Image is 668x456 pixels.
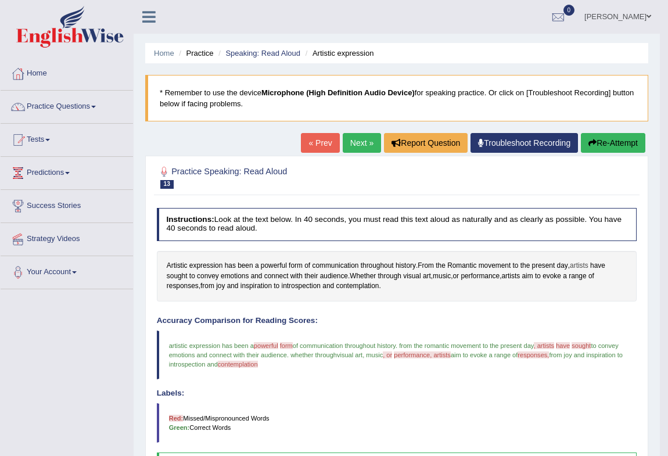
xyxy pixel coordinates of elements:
span: aim to evoke a range of [451,351,518,358]
span: artistic expression has been a [169,342,254,349]
span: Click to see word definition [361,261,394,271]
span: Click to see word definition [418,261,434,271]
span: Click to see word definition [350,271,376,282]
a: Next » [343,133,381,153]
h4: Look at the text below. In 40 seconds, you must read this text aloud as naturally and as clearly ... [157,208,637,241]
b: Green: [169,424,190,431]
span: Click to see word definition [590,261,605,271]
a: Predictions [1,157,133,186]
span: Click to see word definition [336,281,379,292]
span: Click to see word definition [240,281,272,292]
a: Tests [1,124,133,153]
span: Click to see word definition [290,271,303,282]
span: Click to see word definition [197,271,219,282]
span: Click to see word definition [225,261,236,271]
span: contemplation [218,361,258,368]
span: Click to see word definition [216,281,225,292]
a: Home [1,58,133,87]
span: . [396,342,397,349]
li: Artistic expression [303,48,374,59]
span: of communication throughout history [293,342,396,349]
span: Click to see word definition [255,261,259,271]
span: responses, [518,351,549,358]
span: Click to see word definition [251,271,263,282]
span: Click to see word definition [264,271,289,282]
span: Click to see word definition [167,271,188,282]
span: Click to see word definition [520,261,530,271]
span: , or [383,351,392,358]
span: Click to see word definition [378,271,401,282]
a: Your Account [1,256,133,285]
a: Troubleshoot Recording [471,133,578,153]
span: have [556,342,570,349]
span: Click to see word definition [304,271,318,282]
span: Click to see word definition [396,261,416,271]
span: Click to see word definition [167,261,188,271]
b: Microphone (High Definition Audio Device) [261,88,415,97]
span: from the romantic movement to the present day [399,342,533,349]
a: Success Stories [1,190,133,219]
b: Instructions: [166,215,214,224]
li: Practice [176,48,213,59]
span: Click to see word definition [563,271,567,282]
span: Click to see word definition [238,261,253,271]
span: Click to see word definition [557,261,568,271]
span: Click to see word definition [189,261,223,271]
h4: Accuracy Comparison for Reading Scores: [157,317,637,325]
span: Click to see word definition [304,261,310,271]
span: Click to see word definition [532,261,555,271]
span: , [362,351,364,358]
span: powerful [254,342,278,349]
a: « Prev [301,133,339,153]
span: Click to see word definition [423,271,431,282]
span: Click to see word definition [452,271,459,282]
blockquote: * Remember to use the device for speaking practice. Or click on [Troubleshoot Recording] button b... [145,75,648,121]
span: performance, artists [394,351,451,358]
span: , artists [534,342,555,349]
h2: Practice Speaking: Read Aloud [157,164,455,189]
span: . [287,351,289,358]
span: Click to see word definition [221,271,249,282]
span: visual art [337,351,362,358]
span: whether through [290,351,337,358]
span: Click to see word definition [535,271,541,282]
span: Click to see word definition [513,261,519,271]
span: Click to see word definition [200,281,214,292]
span: Click to see word definition [569,271,586,282]
span: Click to see word definition [261,261,287,271]
span: Click to see word definition [433,271,451,282]
span: sought [572,342,591,349]
span: Click to see word definition [447,261,476,271]
span: 0 [563,5,575,16]
span: Click to see word definition [461,271,500,282]
span: Click to see word definition [189,271,195,282]
button: Report Question [384,133,468,153]
span: Click to see word definition [479,261,511,271]
span: 13 [160,180,174,189]
button: Re-Attempt [581,133,645,153]
a: Strategy Videos [1,223,133,252]
span: Click to see word definition [312,261,358,271]
span: Click to see word definition [570,261,588,271]
span: Click to see word definition [522,271,533,282]
b: Red: [169,415,184,422]
span: Click to see word definition [289,261,303,271]
a: Speaking: Read Aloud [225,49,300,58]
span: music [366,351,383,358]
h4: Labels: [157,389,637,398]
span: Click to see word definition [403,271,421,282]
a: Home [154,49,174,58]
span: Click to see word definition [322,281,334,292]
span: Click to see word definition [274,281,279,292]
span: to convey emotions and connect with their audience [169,342,620,358]
div: . , . , , , , . [157,251,637,301]
blockquote: Missed/Mispronounced Words Correct Words [157,403,637,443]
span: Click to see word definition [227,281,239,292]
span: form [280,342,293,349]
span: Click to see word definition [501,271,520,282]
span: Click to see word definition [167,281,199,292]
span: Click to see word definition [588,271,594,282]
a: Practice Questions [1,91,133,120]
span: Click to see word definition [282,281,321,292]
span: Click to see word definition [320,271,348,282]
